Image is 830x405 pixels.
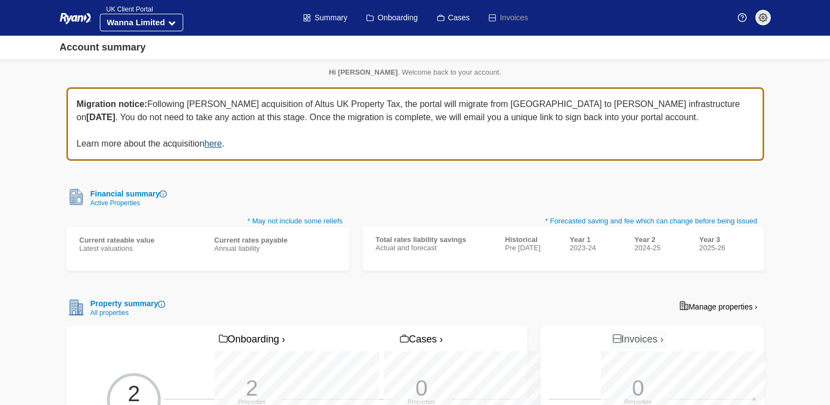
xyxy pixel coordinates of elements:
a: Manage properties › [673,297,764,315]
div: Current rates payable [214,236,336,244]
div: 2023-24 [570,244,622,252]
p: . Welcome back to your account. [66,68,764,76]
div: Current rateable value [80,236,201,244]
button: Wanna Limited [100,14,183,31]
div: Total rates liability savings [376,235,492,244]
div: Pre [DATE] [505,244,557,252]
div: Property summary [86,298,166,310]
img: Help [738,13,747,22]
a: Onboarding › [216,330,288,349]
div: Account summary [60,40,146,55]
div: Active Properties [86,200,167,206]
div: Year 1 [570,235,622,244]
div: Year 2 [635,235,686,244]
span: UK Client Portal [100,5,153,13]
div: 2025-26 [699,244,751,252]
a: here [205,139,222,148]
strong: Hi [PERSON_NAME] [329,68,398,76]
div: Actual and forecast [376,244,492,252]
div: Following [PERSON_NAME] acquisition of Altus UK Property Tax, the portal will migrate from [GEOGR... [66,87,764,161]
b: Migration notice: [77,99,148,109]
a: Cases › [397,330,445,349]
div: Year 3 [699,235,751,244]
strong: Wanna Limited [107,18,165,27]
b: [DATE] [86,113,115,122]
div: Financial summary [86,188,167,200]
p: * May not include some reliefs [66,216,349,227]
div: All properties [86,310,166,316]
div: Historical [505,235,557,244]
div: Latest valuations [80,244,201,252]
p: * Forecasted saving and fee which can change before being issued [363,216,764,227]
div: 2024-25 [635,244,686,252]
div: Annual liability [214,244,336,252]
img: settings [759,13,767,22]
